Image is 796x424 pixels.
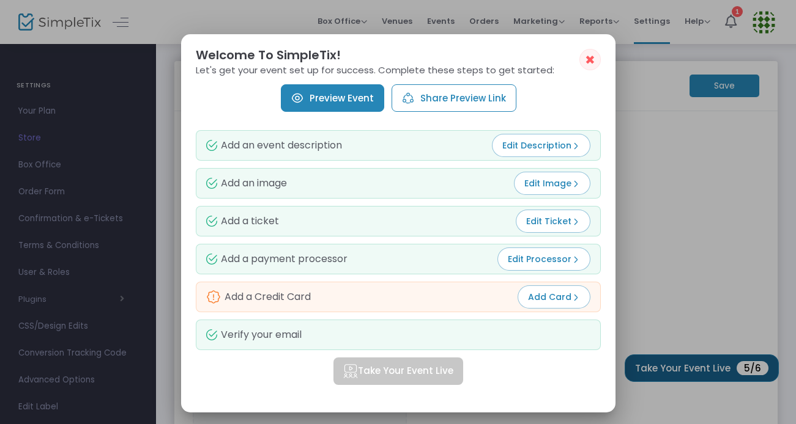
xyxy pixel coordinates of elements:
div: Add an image [206,177,287,188]
span: Edit Description [502,139,580,151]
div: Verify your email [206,329,302,340]
p: Let's get your event set up for success. Complete these steps to get started: [196,65,601,74]
h2: Welcome To SimpleTix! [196,49,601,61]
button: Take Your Event Live [333,357,463,384]
div: Add an event description [206,139,342,150]
a: Preview Event [280,84,384,111]
div: Add a ticket [206,215,279,226]
button: Edit Processor [497,247,590,270]
button: Add Card [518,285,590,308]
div: Add a payment processor [206,253,348,264]
div: Add a Credit Card [206,289,311,304]
button: ✖ [579,49,601,70]
span: Add Card [528,290,580,302]
button: Share Preview Link [391,84,516,111]
button: Edit Ticket [516,209,590,232]
span: ✖ [585,53,595,67]
span: Edit Ticket [526,214,580,227]
span: Edit Processor [508,252,580,265]
span: Edit Image [524,177,580,189]
span: Take Your Event Live [343,364,453,378]
button: Edit Description [492,133,590,156]
button: Edit Image [514,171,590,194]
